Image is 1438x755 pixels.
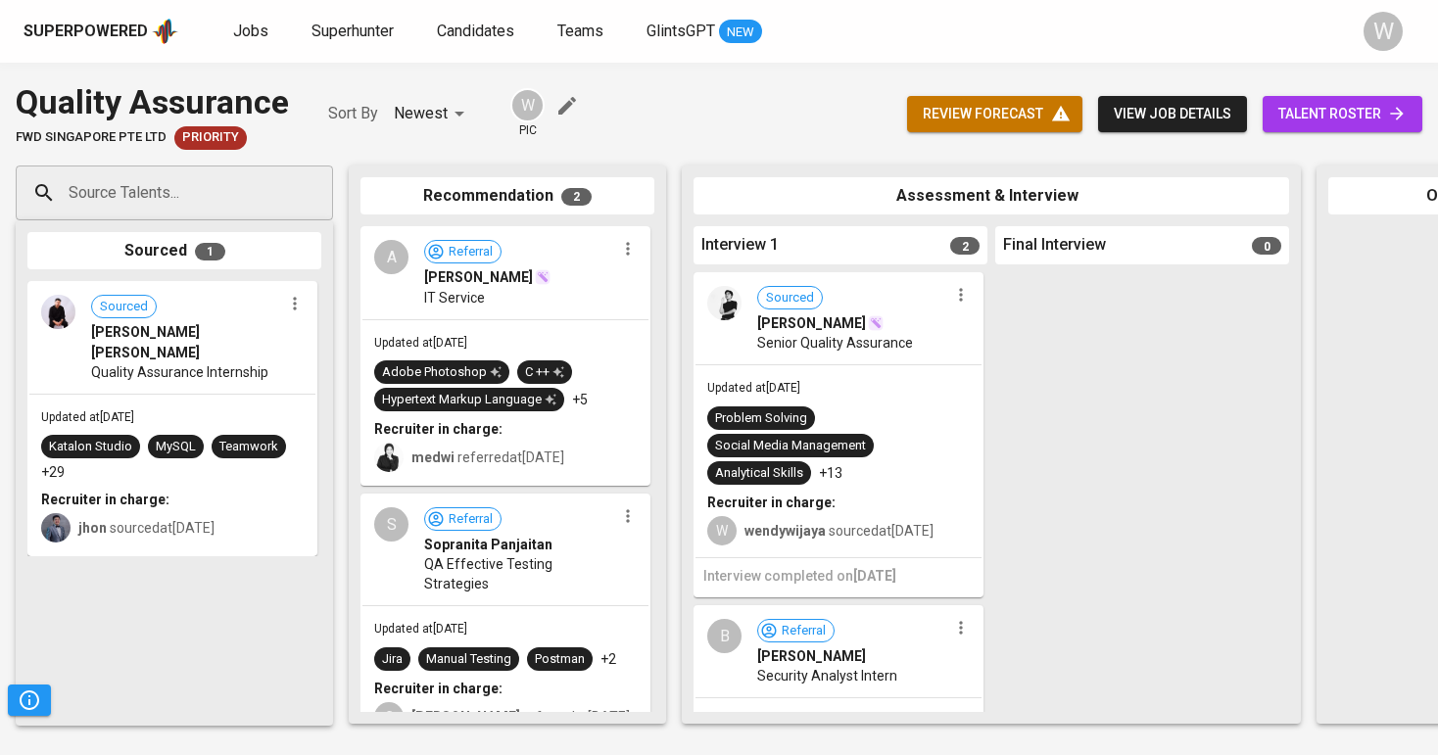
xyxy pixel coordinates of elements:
[1114,102,1231,126] span: view job details
[701,234,779,257] span: Interview 1
[312,22,394,40] span: Superhunter
[328,102,378,125] p: Sort By
[923,102,1067,126] span: review forecast
[441,510,501,529] span: Referral
[707,619,742,653] div: B
[694,177,1289,215] div: Assessment & Interview
[1003,234,1106,257] span: Final Interview
[374,702,404,731] div: C
[600,649,616,669] p: +2
[744,523,934,539] span: sourced at [DATE]
[535,650,585,669] div: Postman
[1364,12,1403,51] div: W
[195,243,225,260] span: 1
[41,492,169,507] b: Recruiter in charge:
[156,438,196,456] div: MySQL
[382,650,403,669] div: Jira
[24,21,148,43] div: Superpowered
[374,421,503,437] b: Recruiter in charge:
[233,20,272,44] a: Jobs
[694,272,983,597] div: Sourced[PERSON_NAME]Senior Quality AssuranceUpdated at[DATE]Problem SolvingSocial Media Managemen...
[16,78,289,126] div: Quality Assurance
[1098,96,1247,132] button: view job details
[16,128,167,147] span: FWD Singapore Pte Ltd
[91,362,268,382] span: Quality Assurance Internship
[757,666,897,685] span: Security Analyst Intern
[715,464,803,483] div: Analytical Skills
[424,535,552,554] span: Sopranita Panjaitan
[78,520,107,536] b: jhon
[907,96,1082,132] button: review forecast
[394,102,448,125] p: Newest
[411,709,630,725] span: referred at [DATE]
[374,507,408,542] div: S
[360,226,650,486] div: AReferral[PERSON_NAME]IT ServiceUpdated at[DATE]Adobe PhotoshopC ++Hypertext Markup Language+5Rec...
[394,96,471,132] div: Newest
[572,390,588,409] p: +5
[1252,237,1281,255] span: 0
[707,495,836,510] b: Recruiter in charge:
[744,523,826,539] b: wendywijaya
[535,269,551,285] img: magic_wand.svg
[758,289,822,307] span: Sourced
[441,243,501,261] span: Referral
[561,188,592,206] span: 2
[774,622,834,640] span: Referral
[557,20,607,44] a: Teams
[950,237,980,255] span: 2
[92,298,156,316] span: Sourced
[437,22,514,40] span: Candidates
[374,336,467,350] span: Updated at [DATE]
[91,322,282,361] span: [PERSON_NAME] [PERSON_NAME]
[707,516,737,545] div: W
[374,681,503,696] b: Recruiter in charge:
[411,449,564,465] span: referred at [DATE]
[715,409,807,428] div: Problem Solving
[174,128,247,147] span: Priority
[510,88,545,122] div: W
[322,191,326,195] button: Open
[41,295,75,329] img: 2e2c0c2e367de080e6c9238c8333d02b.jpg
[411,449,455,465] b: medwi
[437,20,518,44] a: Candidates
[1263,96,1422,132] a: talent roster
[715,437,866,455] div: Social Media Management
[78,520,215,536] span: sourced at [DATE]
[757,333,913,353] span: Senior Quality Assurance
[233,22,268,40] span: Jobs
[312,20,398,44] a: Superhunter
[424,267,533,287] span: [PERSON_NAME]
[424,554,615,593] span: QA Effective Testing Strategies
[360,177,654,215] div: Recommendation
[152,17,178,46] img: app logo
[382,363,502,382] div: Adobe Photoshop
[819,463,842,483] p: +13
[411,709,520,725] b: [PERSON_NAME]
[27,232,321,270] div: Sourced
[41,410,134,424] span: Updated at [DATE]
[382,391,556,409] div: Hypertext Markup Language
[525,363,564,382] div: C ++
[374,240,408,274] div: A
[41,462,65,482] p: +29
[647,20,762,44] a: GlintsGPT NEW
[374,443,404,472] img: medwi@glints.com
[510,88,545,139] div: pic
[424,288,485,307] span: IT Service
[360,494,650,745] div: SReferralSopranita PanjaitanQA Effective Testing StrategiesUpdated at[DATE]JiraManual TestingPost...
[219,438,278,456] div: Teamwork
[757,646,866,666] span: [PERSON_NAME]
[707,381,800,395] span: Updated at [DATE]
[24,17,178,46] a: Superpoweredapp logo
[27,281,317,556] div: Sourced[PERSON_NAME] [PERSON_NAME]Quality Assurance InternshipUpdated at[DATE]Katalon StudioMySQL...
[719,23,762,42] span: NEW
[374,622,467,636] span: Updated at [DATE]
[703,566,974,588] h6: Interview completed on
[868,315,884,331] img: magic_wand.svg
[41,513,71,543] img: jhon@glints.com
[757,313,866,333] span: [PERSON_NAME]
[707,286,742,320] img: aa27bc5799ab33a928405192144c5b15.jpg
[853,568,896,584] span: [DATE]
[49,438,132,456] div: Katalon Studio
[426,650,511,669] div: Manual Testing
